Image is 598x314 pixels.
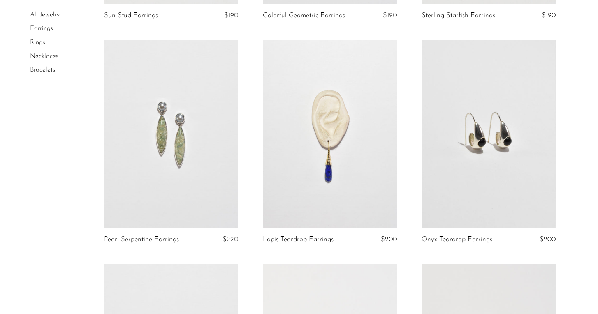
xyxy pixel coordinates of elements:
span: $190 [383,12,397,19]
a: Pearl Serpentine Earrings [104,236,179,243]
a: Sun Stud Earrings [104,12,158,19]
span: $190 [224,12,238,19]
span: $200 [540,236,556,243]
span: $190 [542,12,556,19]
a: Onyx Teardrop Earrings [422,236,492,243]
a: Colorful Geometric Earrings [263,12,345,19]
a: Earrings [30,25,53,32]
a: Necklaces [30,53,58,60]
span: $220 [223,236,238,243]
a: Lapis Teardrop Earrings [263,236,334,243]
span: $200 [381,236,397,243]
a: Rings [30,39,45,46]
a: All Jewelry [30,12,60,18]
a: Sterling Starfish Earrings [422,12,495,19]
a: Bracelets [30,67,55,73]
